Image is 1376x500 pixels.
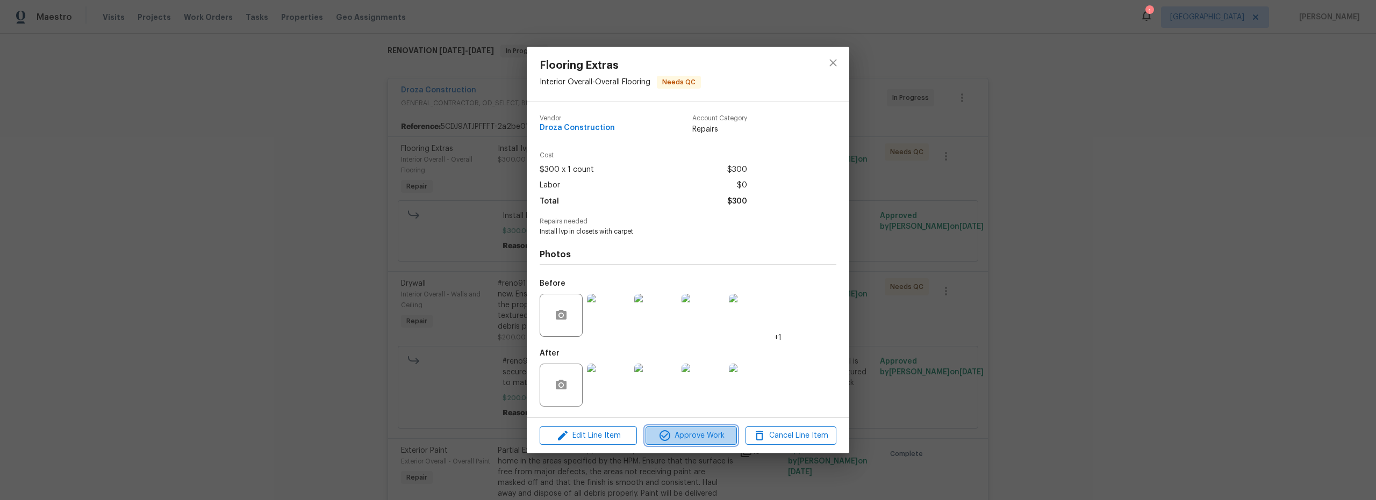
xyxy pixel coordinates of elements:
[692,115,747,122] span: Account Category
[543,429,634,443] span: Edit Line Item
[649,429,733,443] span: Approve Work
[820,50,846,76] button: close
[540,178,560,193] span: Labor
[540,60,701,71] span: Flooring Extras
[540,218,836,225] span: Repairs needed
[540,152,747,159] span: Cost
[540,78,650,85] span: Interior Overall - Overall Flooring
[727,162,747,178] span: $300
[746,426,836,445] button: Cancel Line Item
[540,249,836,260] h4: Photos
[540,124,615,132] span: Droza Construction
[540,162,594,178] span: $300 x 1 count
[540,280,565,287] h5: Before
[658,77,700,88] span: Needs QC
[540,194,559,209] span: Total
[737,178,747,193] span: $0
[727,194,747,209] span: $300
[540,115,615,122] span: Vendor
[749,429,833,443] span: Cancel Line Item
[540,227,807,236] span: Install lvp in closets with carpet
[540,426,637,445] button: Edit Line Item
[540,350,560,357] h5: After
[774,332,782,343] span: +1
[1145,6,1153,17] div: 1
[646,426,736,445] button: Approve Work
[692,124,747,135] span: Repairs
